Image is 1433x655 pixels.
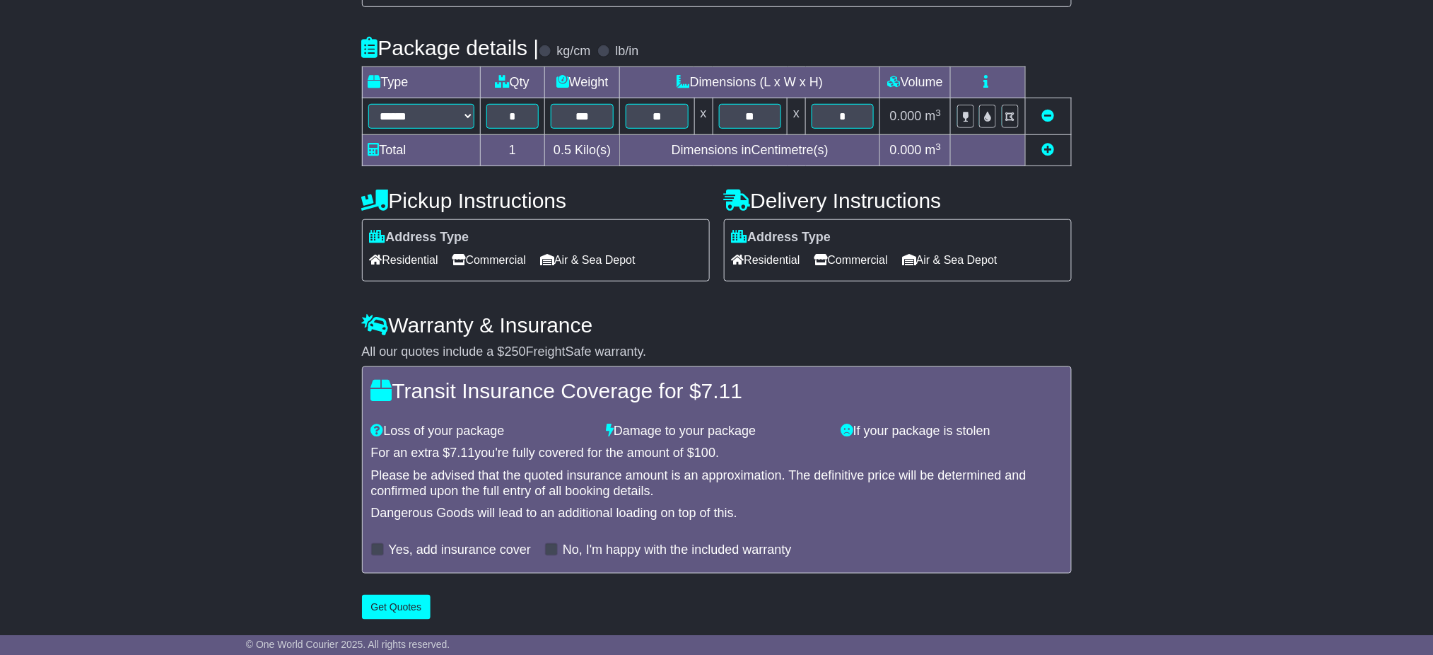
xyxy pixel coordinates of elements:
td: Weight [545,67,620,98]
span: Commercial [814,249,888,271]
a: Add new item [1042,143,1055,157]
span: Commercial [452,249,526,271]
span: 7.11 [450,446,475,460]
span: m [925,109,942,123]
div: Please be advised that the quoted insurance amount is an approximation. The definitive price will... [371,468,1063,499]
h4: Delivery Instructions [724,189,1072,212]
span: 0.5 [554,143,571,157]
span: Residential [370,249,438,271]
div: All our quotes include a $ FreightSafe warranty. [362,344,1072,360]
a: Remove this item [1042,109,1055,123]
span: Air & Sea Depot [540,249,636,271]
td: Qty [480,67,545,98]
h4: Pickup Instructions [362,189,710,212]
td: Dimensions (L x W x H) [620,67,880,98]
span: m [925,143,942,157]
span: 0.000 [890,109,922,123]
td: x [788,98,806,135]
h4: Package details | [362,36,539,59]
td: Type [362,67,480,98]
span: 100 [694,446,715,460]
span: Air & Sea Depot [902,249,998,271]
h4: Transit Insurance Coverage for $ [371,379,1063,402]
label: Address Type [732,230,831,245]
td: x [694,98,713,135]
td: Dimensions in Centimetre(s) [620,135,880,166]
button: Get Quotes [362,595,431,620]
label: kg/cm [556,44,590,59]
sup: 3 [936,108,942,118]
td: Volume [880,67,951,98]
td: 1 [480,135,545,166]
label: lb/in [615,44,638,59]
label: Address Type [370,230,469,245]
div: Damage to your package [599,424,834,439]
div: Dangerous Goods will lead to an additional loading on top of this. [371,506,1063,521]
td: Total [362,135,480,166]
label: Yes, add insurance cover [389,543,531,558]
h4: Warranty & Insurance [362,313,1072,337]
td: Kilo(s) [545,135,620,166]
span: 250 [505,344,526,359]
span: 0.000 [890,143,922,157]
span: 7.11 [701,379,742,402]
label: No, I'm happy with the included warranty [563,543,792,558]
sup: 3 [936,141,942,152]
div: If your package is stolen [834,424,1070,439]
span: Residential [732,249,800,271]
div: Loss of your package [364,424,599,439]
div: For an extra $ you're fully covered for the amount of $ . [371,446,1063,461]
span: © One World Courier 2025. All rights reserved. [246,639,450,650]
